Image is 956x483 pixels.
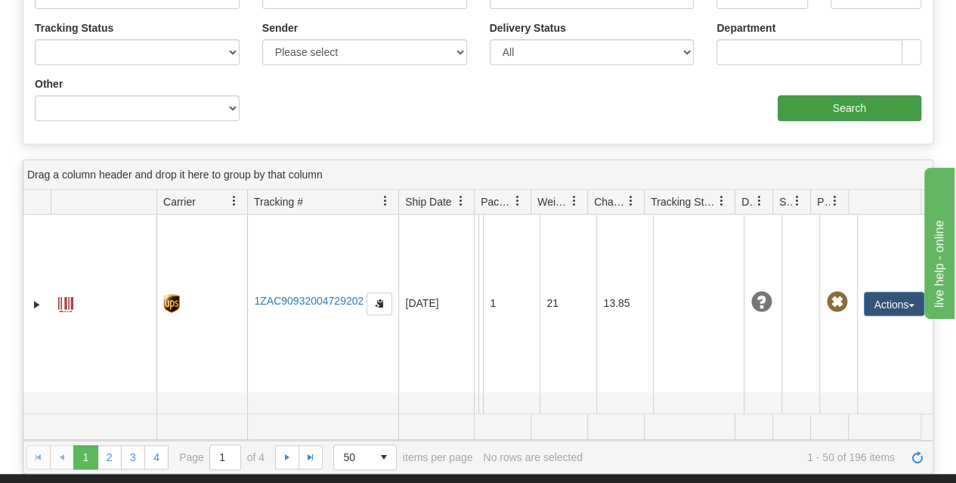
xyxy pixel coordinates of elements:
[29,297,45,312] a: Expand
[651,194,716,209] span: Tracking Status
[333,444,472,470] span: items per page
[163,294,179,313] img: 8 - UPS
[58,290,73,314] a: Label
[448,188,474,214] a: Ship Date filter column settings
[778,95,922,121] input: Search
[537,194,569,209] span: Weight
[594,194,626,209] span: Charge
[505,188,531,214] a: Packages filter column settings
[35,20,113,36] label: Tracking Status
[817,194,830,209] span: Pickup Status
[367,293,392,315] button: Copy to clipboard
[478,215,483,392] td: SANDI BINDING SANDI BINDING CA BC LANGLEY V1M 4G3
[221,188,247,214] a: Carrier filter column settings
[373,188,398,214] a: Tracking # filter column settings
[905,445,930,469] a: Refresh
[398,215,474,392] td: [DATE]
[784,188,810,214] a: Shipment Issues filter column settings
[562,188,587,214] a: Weight filter column settings
[822,188,848,214] a: Pickup Status filter column settings
[372,445,396,469] span: select
[481,194,512,209] span: Packages
[254,194,303,209] span: Tracking #
[333,444,397,470] span: Page sizes drop down
[299,445,323,469] a: Go to the last page
[35,76,63,91] label: Other
[179,444,265,470] span: Page of 4
[73,445,97,469] span: Page 1
[97,445,122,469] a: 2
[747,188,772,214] a: Delivery Status filter column settings
[618,188,644,214] a: Charge filter column settings
[483,451,583,463] div: No rows are selected
[826,292,847,313] span: Pickup Not Assigned
[716,20,775,36] label: Department
[23,160,933,190] div: grid grouping header
[596,215,653,392] td: 13.85
[474,215,478,392] td: Sleep Country [GEOGRAPHIC_DATA] Shipping Department [GEOGRAPHIC_DATA] [GEOGRAPHIC_DATA][PERSON_NA...
[163,194,196,209] span: Carrier
[593,451,895,463] span: 1 - 50 of 196 items
[483,215,540,392] td: 1
[741,194,754,209] span: Delivery Status
[864,292,924,316] button: Actions
[709,188,735,214] a: Tracking Status filter column settings
[254,295,364,307] a: 1ZAC90932004729202
[540,215,596,392] td: 21
[779,194,792,209] span: Shipment Issues
[11,9,140,27] div: live help - online
[275,445,299,469] a: Go to the next page
[144,445,169,469] a: 4
[343,450,363,465] span: 50
[262,20,298,36] label: Sender
[921,164,954,318] iframe: chat widget
[121,445,145,469] a: 3
[405,194,451,209] span: Ship Date
[210,445,240,469] input: Page 1
[490,20,566,36] label: Delivery Status
[750,292,772,313] span: Unknown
